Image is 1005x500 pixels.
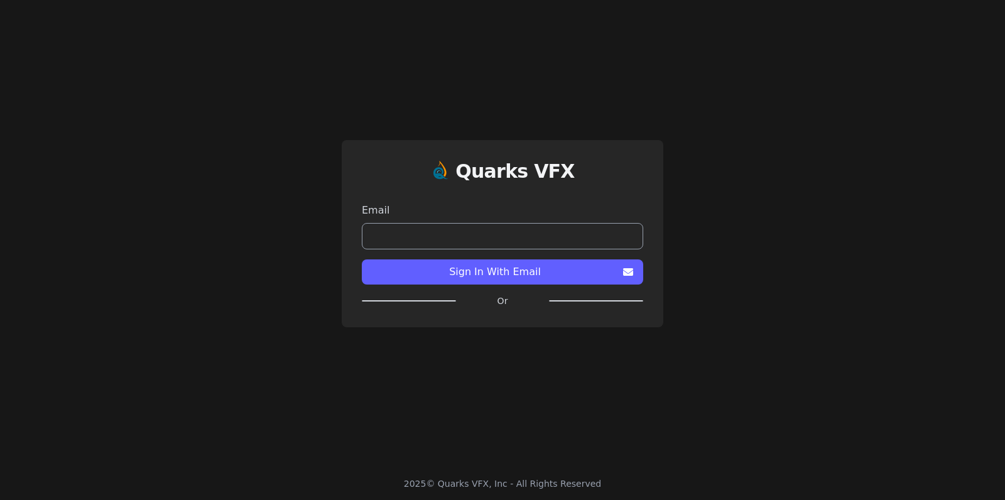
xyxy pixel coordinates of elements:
[455,160,575,183] h1: Quarks VFX
[362,203,643,218] label: Email
[456,295,549,307] label: Or
[455,160,575,193] a: Quarks VFX
[362,259,643,285] button: Sign In With Email
[372,264,618,280] span: Sign In With Email
[404,477,602,490] div: 2025 © Quarks VFX, Inc - All Rights Reserved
